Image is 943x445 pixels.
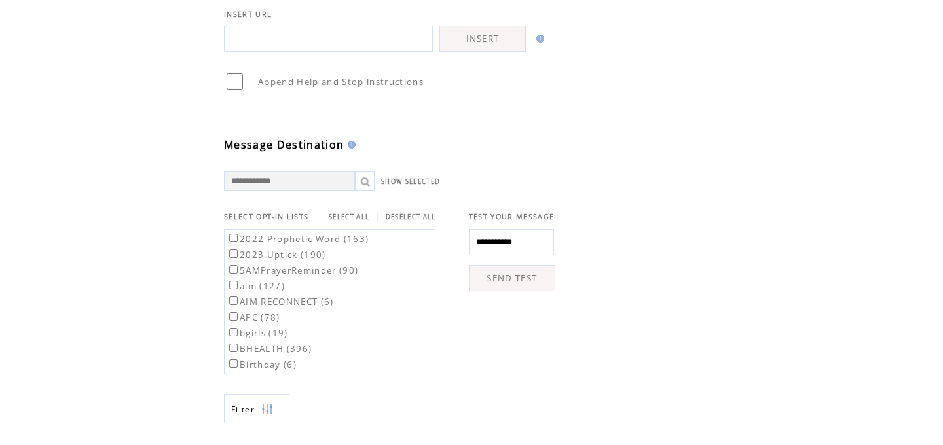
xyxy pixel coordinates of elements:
[532,35,544,43] img: help.gif
[439,26,526,52] a: INSERT
[261,395,273,424] img: filters.png
[329,213,369,221] a: SELECT ALL
[224,394,289,423] a: Filter
[375,211,380,222] span: |
[229,344,238,352] input: BHEALTH (396)
[224,10,272,19] span: INSERT URL
[258,76,424,88] span: Append Help and Stop instructions
[229,296,238,305] input: AIM RECONNECT (6)
[229,312,238,321] input: APC (78)
[231,404,255,415] span: Show filters
[224,212,308,221] span: SELECT OPT-IN LISTS
[227,359,297,370] label: Birthday (6)
[469,265,555,291] a: SEND TEST
[227,296,334,308] label: AIM RECONNECT (6)
[227,280,285,292] label: aim (127)
[469,212,555,221] span: TEST YOUR MESSAGE
[227,343,312,355] label: BHEALTH (396)
[381,177,440,186] a: SHOW SELECTED
[227,233,369,245] label: 2022 Prophetic Word (163)
[229,281,238,289] input: aim (127)
[229,265,238,274] input: 5AMPrayerReminder (90)
[229,328,238,336] input: bgirls (19)
[224,137,344,152] span: Message Destination
[229,234,238,242] input: 2022 Prophetic Word (163)
[386,213,436,221] a: DESELECT ALL
[344,141,356,149] img: help.gif
[227,249,326,260] label: 2023 Uptick (190)
[229,249,238,258] input: 2023 Uptick (190)
[227,264,358,276] label: 5AMPrayerReminder (90)
[229,359,238,368] input: Birthday (6)
[227,311,280,323] label: APC (78)
[227,327,288,339] label: bgirls (19)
